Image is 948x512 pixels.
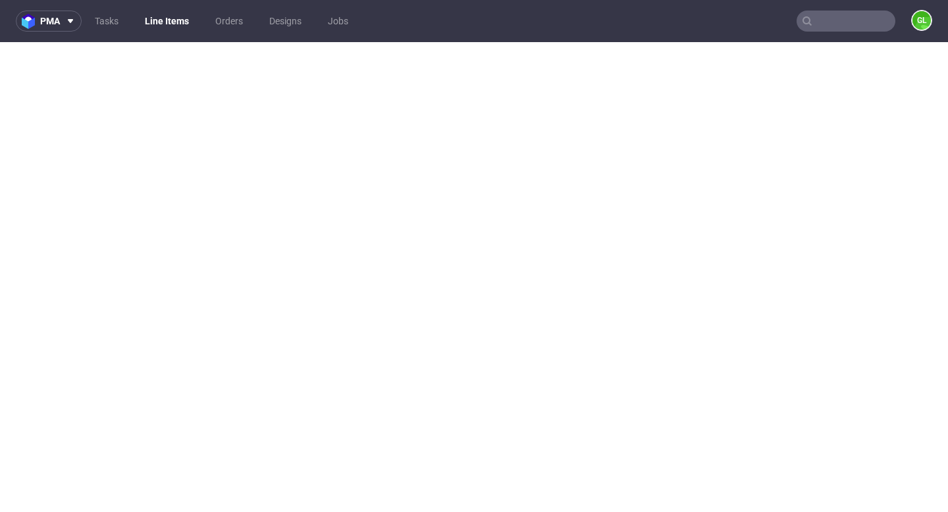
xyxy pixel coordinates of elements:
a: Tasks [87,11,126,32]
img: logo [22,14,40,29]
span: pma [40,16,60,26]
a: Jobs [320,11,356,32]
a: Designs [261,11,309,32]
button: pma [16,11,82,32]
a: Orders [207,11,251,32]
figcaption: GL [912,11,931,30]
a: Line Items [137,11,197,32]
